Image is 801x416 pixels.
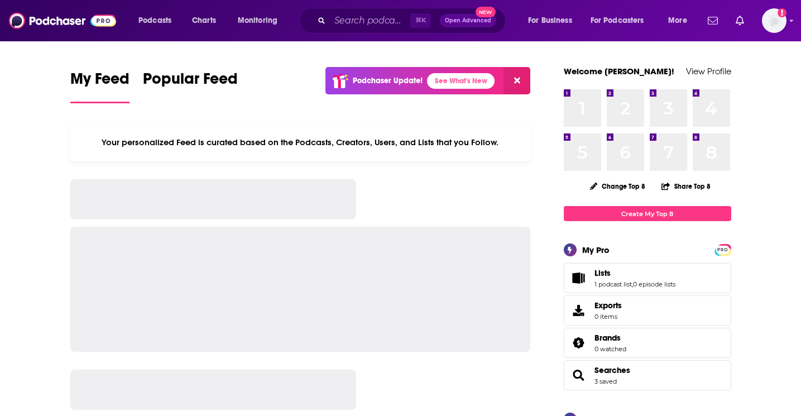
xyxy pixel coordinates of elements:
[594,313,622,321] span: 0 items
[564,263,731,293] span: Lists
[594,377,617,385] a: 3 saved
[594,268,611,278] span: Lists
[594,280,632,288] a: 1 podcast list
[410,13,431,28] span: ⌘ K
[143,69,238,95] span: Popular Feed
[762,8,786,33] img: User Profile
[632,280,633,288] span: ,
[9,10,116,31] img: Podchaser - Follow, Share and Rate Podcasts
[568,303,590,318] span: Exports
[70,69,129,103] a: My Feed
[661,175,711,197] button: Share Top 8
[568,367,590,383] a: Searches
[564,328,731,358] span: Brands
[668,13,687,28] span: More
[716,245,730,254] a: PRO
[476,7,496,17] span: New
[731,11,749,30] a: Show notifications dropdown
[594,333,621,343] span: Brands
[564,360,731,390] span: Searches
[70,69,129,95] span: My Feed
[564,206,731,221] a: Create My Top 8
[330,12,410,30] input: Search podcasts, credits, & more...
[310,8,516,34] div: Search podcasts, credits, & more...
[568,335,590,351] a: Brands
[762,8,786,33] button: Show profile menu
[660,12,701,30] button: open menu
[591,13,644,28] span: For Podcasters
[238,13,277,28] span: Monitoring
[568,270,590,286] a: Lists
[594,268,675,278] a: Lists
[594,365,630,375] a: Searches
[594,300,622,310] span: Exports
[192,13,216,28] span: Charts
[686,66,731,76] a: View Profile
[564,66,674,76] a: Welcome [PERSON_NAME]!
[440,14,496,27] button: Open AdvancedNew
[594,345,626,353] a: 0 watched
[185,12,223,30] a: Charts
[633,280,675,288] a: 0 episode lists
[762,8,786,33] span: Logged in as lizziehan
[445,18,491,23] span: Open Advanced
[528,13,572,28] span: For Business
[583,12,660,30] button: open menu
[70,123,531,161] div: Your personalized Feed is curated based on the Podcasts, Creators, Users, and Lists that you Follow.
[230,12,292,30] button: open menu
[703,11,722,30] a: Show notifications dropdown
[716,246,730,254] span: PRO
[564,295,731,326] a: Exports
[594,333,626,343] a: Brands
[143,69,238,103] a: Popular Feed
[778,8,786,17] svg: Add a profile image
[583,179,653,193] button: Change Top 8
[131,12,186,30] button: open menu
[138,13,171,28] span: Podcasts
[520,12,586,30] button: open menu
[353,76,423,85] p: Podchaser Update!
[582,245,610,255] div: My Pro
[427,73,495,89] a: See What's New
